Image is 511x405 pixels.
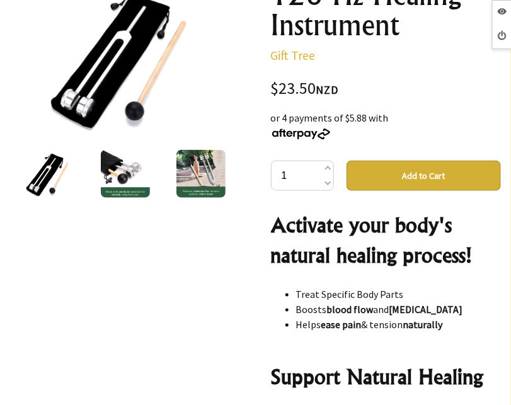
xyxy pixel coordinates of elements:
[271,110,502,140] div: or 4 payments of $5.88 with
[101,150,150,198] img: 128 Hz Healing Instrument
[327,303,374,316] strong: blood flow
[296,287,502,302] li: Treat Specific Body Parts
[296,317,502,332] li: Helps & tension
[271,212,473,268] strong: Activate your body's natural healing process!
[321,318,362,331] strong: ease pain
[271,365,483,390] strong: Support Natural Healing
[271,128,331,140] img: Afterpay
[271,81,502,98] div: $23.50
[176,150,226,198] img: 128 Hz Healing Instrument
[23,150,76,198] img: 128 Hz Healing Instrument
[347,161,502,191] button: Add to Cart
[389,303,463,316] strong: [MEDICAL_DATA]
[403,318,443,331] strong: naturally
[271,47,316,63] a: Gift Tree
[316,83,339,97] span: NZD
[296,302,502,317] li: Boosts and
